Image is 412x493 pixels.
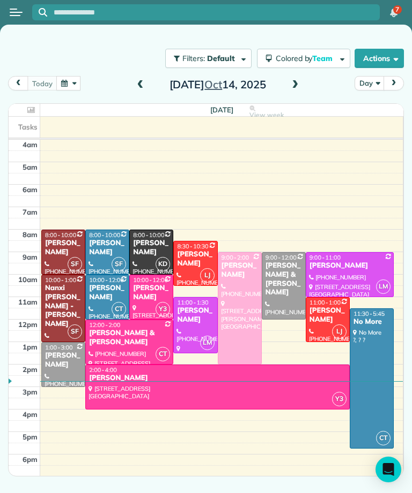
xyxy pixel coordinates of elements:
div: [PERSON_NAME] [176,306,214,324]
span: 3pm [23,388,38,396]
span: Colored by [276,54,336,63]
button: Open menu [10,6,23,18]
span: 6pm [23,455,38,464]
span: CT [156,347,170,361]
a: Filters: Default [160,49,252,68]
div: 7 unread notifications [382,1,405,25]
span: KD [156,257,170,271]
span: 10am [18,275,38,284]
span: Team [312,54,334,63]
span: 11:30 - 5:45 [354,310,385,317]
span: SF [68,324,82,339]
span: Oct [204,78,222,91]
span: 1:00 - 3:00 [45,344,73,351]
button: next [384,76,404,90]
span: 7am [23,208,38,216]
span: Tasks [18,123,38,131]
span: LJ [200,268,215,283]
span: SF [112,257,126,271]
span: 2:00 - 4:00 [89,366,117,374]
span: 11:00 - 1:30 [177,299,208,306]
span: CT [376,431,391,445]
span: LJ [332,324,347,339]
div: [PERSON_NAME] [45,351,82,369]
span: 8:30 - 10:30 [177,242,208,250]
span: 6am [23,185,38,194]
span: LM [200,336,215,350]
span: 2pm [23,365,38,374]
span: 8:00 - 10:00 [89,231,120,239]
button: today [27,76,57,90]
div: [PERSON_NAME] [89,284,126,302]
span: 10:00 - 12:00 [133,276,168,284]
span: 7 [395,5,399,14]
div: Open Intercom Messenger [376,457,401,482]
span: 9am [23,253,38,261]
span: 8am [23,230,38,239]
span: [DATE] [210,105,233,114]
span: 9:00 - 2:00 [222,254,249,261]
div: [PERSON_NAME] [176,250,214,268]
span: Y3 [156,302,170,316]
div: [PERSON_NAME] [221,261,259,279]
span: 11:00 - 1:00 [310,299,341,306]
span: 11am [18,298,38,306]
span: 10:00 - 1:00 [45,276,76,284]
span: Default [207,54,236,63]
span: Filters: [182,54,205,63]
button: Day [355,76,384,90]
span: 5pm [23,433,38,441]
div: [PERSON_NAME] [133,284,170,302]
span: 1pm [23,343,38,351]
nav: Main [378,1,412,24]
span: 8:00 - 10:00 [45,231,76,239]
div: Nanxi [PERSON_NAME] - [PERSON_NAME] [45,284,82,329]
span: View week [249,111,284,119]
div: [PERSON_NAME] [89,239,126,257]
h2: [DATE] 14, 2025 [151,79,285,90]
span: LM [376,279,391,294]
svg: Focus search [39,8,47,17]
div: [PERSON_NAME] [133,239,170,257]
span: 12:00 - 2:00 [89,321,120,329]
div: [PERSON_NAME] [309,306,347,324]
span: 9:00 - 11:00 [310,254,341,261]
span: CT [112,302,126,316]
div: No More [353,317,391,327]
span: Y3 [332,392,347,406]
span: 12pm [18,320,38,329]
div: [PERSON_NAME] [89,374,347,383]
span: 10:00 - 12:00 [89,276,124,284]
span: 9:00 - 12:00 [266,254,297,261]
button: prev [8,76,28,90]
button: Filters: Default [165,49,252,68]
span: 4pm [23,410,38,419]
span: SF [68,257,82,271]
div: [PERSON_NAME] & [PERSON_NAME] [265,261,303,298]
div: [PERSON_NAME] [45,239,82,257]
span: 5am [23,163,38,171]
span: 4am [23,140,38,149]
div: [PERSON_NAME] [309,261,391,270]
button: Actions [355,49,404,68]
button: Focus search [32,8,47,17]
div: [PERSON_NAME] & [PERSON_NAME] [89,329,170,347]
button: Colored byTeam [257,49,350,68]
span: 8:00 - 10:00 [133,231,164,239]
